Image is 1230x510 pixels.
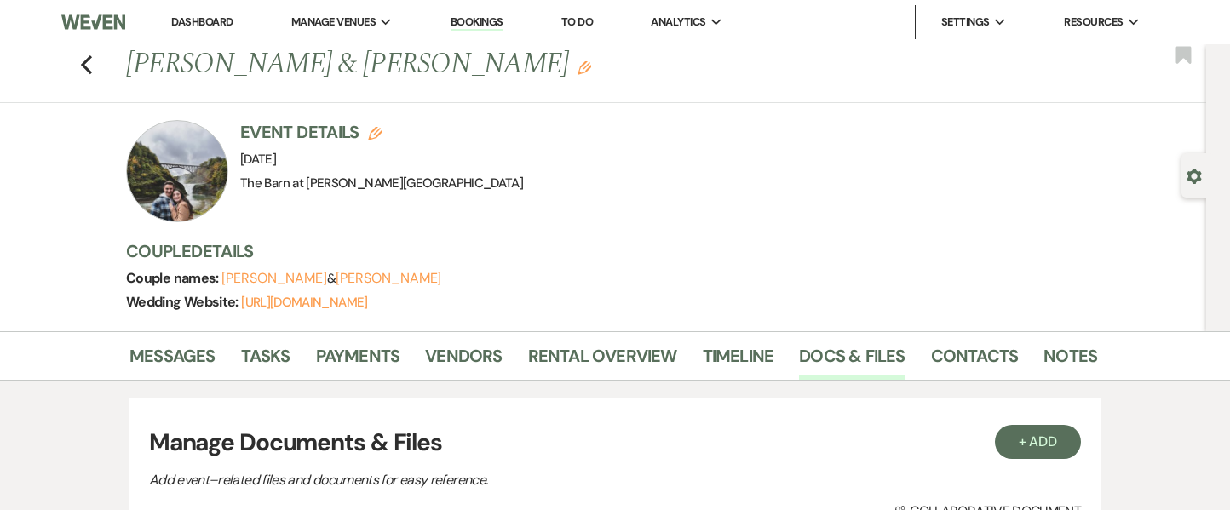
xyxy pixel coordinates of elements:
[528,342,677,380] a: Rental Overview
[941,14,990,31] span: Settings
[1187,167,1202,183] button: Open lead details
[241,342,290,380] a: Tasks
[129,342,216,380] a: Messages
[126,293,241,311] span: Wedding Website:
[1043,342,1097,380] a: Notes
[561,14,593,29] a: To Do
[651,14,705,31] span: Analytics
[931,342,1019,380] a: Contacts
[703,342,774,380] a: Timeline
[241,294,367,311] a: [URL][DOMAIN_NAME]
[799,342,905,380] a: Docs & Files
[578,60,591,75] button: Edit
[61,4,125,40] img: Weven Logo
[316,342,400,380] a: Payments
[221,270,441,287] span: &
[451,14,503,31] a: Bookings
[336,272,441,285] button: [PERSON_NAME]
[240,175,523,192] span: The Barn at [PERSON_NAME][GEOGRAPHIC_DATA]
[291,14,376,31] span: Manage Venues
[149,425,1081,461] h3: Manage Documents & Files
[995,425,1082,459] button: + Add
[425,342,502,380] a: Vendors
[149,469,745,491] p: Add event–related files and documents for easy reference.
[240,151,276,168] span: [DATE]
[221,272,327,285] button: [PERSON_NAME]
[240,120,523,144] h3: Event Details
[171,14,233,29] a: Dashboard
[126,269,221,287] span: Couple names:
[1064,14,1123,31] span: Resources
[126,239,1080,263] h3: Couple Details
[126,44,889,85] h1: [PERSON_NAME] & [PERSON_NAME]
